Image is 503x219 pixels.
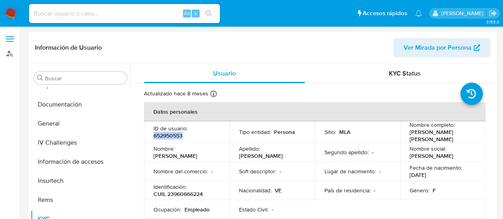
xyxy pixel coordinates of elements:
[404,38,472,57] span: Ver Mirada por Persona
[373,187,375,194] p: -
[272,206,273,213] p: -
[393,38,490,57] button: Ver Mirada por Persona
[441,10,486,17] p: juanmanuel.andragnes@mercadolibre.com
[153,168,208,175] p: Nombre del comercio :
[31,133,130,152] button: IV Challenges
[324,168,375,175] p: Lugar de nacimiento :
[339,128,350,136] p: MLA
[153,132,183,139] p: 652950553
[213,69,236,78] span: Usuario
[415,10,422,17] a: Notificaciones
[153,190,203,198] p: CUIL 23960666224
[144,90,208,97] p: Actualizado hace 8 meses
[239,187,272,194] p: Nacionalidad :
[489,9,497,17] a: Salir
[211,168,213,175] p: -
[410,171,426,178] p: [DATE]
[153,183,187,190] p: Identificación :
[184,10,190,17] span: Alt
[144,102,486,121] th: Datos personales
[153,125,188,132] p: ID de usuario :
[45,75,124,82] input: Buscar
[410,187,429,194] p: Género :
[274,128,295,136] p: Persona
[324,149,368,156] p: Segundo apellido :
[324,128,336,136] p: Sitio :
[31,152,130,171] button: Información de accesos
[31,114,130,133] button: General
[433,187,436,194] p: F
[239,168,276,175] p: Soft descriptor :
[153,152,197,159] p: [PERSON_NAME]
[29,8,220,19] input: Buscar usuario o caso...
[371,149,373,156] p: -
[153,206,181,213] p: Ocupación :
[194,10,197,17] span: s
[410,145,446,152] p: Nombre social :
[389,69,421,78] span: KYC Status
[239,206,268,213] p: Estado Civil :
[379,168,380,175] p: -
[31,95,130,114] button: Documentación
[324,187,370,194] p: País de residencia :
[37,75,43,81] button: Buscar
[410,121,455,128] p: Nombre completo :
[153,145,175,152] p: Nombre :
[275,187,282,194] p: VE
[184,206,210,213] p: Empleado
[239,128,271,136] p: Tipo entidad :
[363,9,407,17] span: Accesos rápidos
[410,128,473,143] p: [PERSON_NAME] [PERSON_NAME]
[280,168,281,175] p: -
[200,8,217,19] button: search-icon
[239,152,283,159] p: [PERSON_NAME]
[410,164,462,171] p: Fecha de nacimiento :
[35,44,102,52] h1: Información de Usuario
[31,190,130,209] button: Items
[31,171,130,190] button: Insurtech
[410,152,453,159] p: [PERSON_NAME]
[239,145,260,152] p: Apellido :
